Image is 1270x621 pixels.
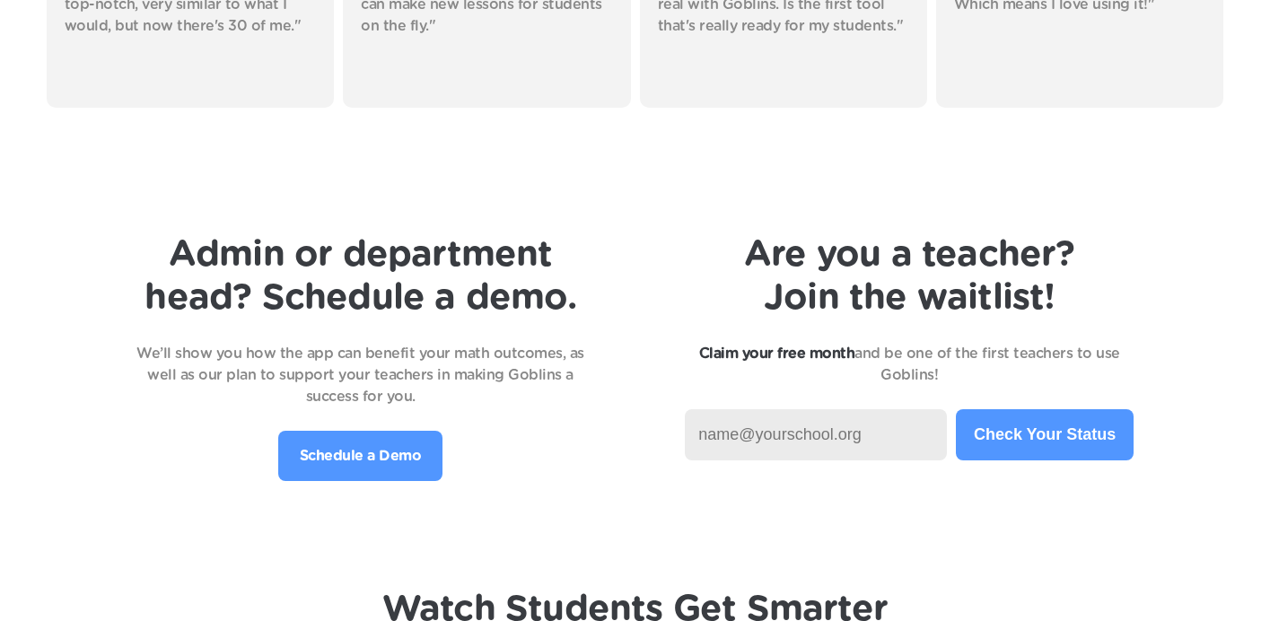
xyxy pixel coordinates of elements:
[685,409,947,460] input: name@yourschool.org
[136,233,585,319] h1: Admin or department head? Schedule a demo.
[956,409,1134,460] button: Check Your Status
[685,343,1134,386] p: and be one of the first teachers to use Goblins!
[699,346,855,361] strong: Claim your free month
[136,343,585,407] p: We’ll show you how the app can benefit your math outcomes, as well as our plan to support your te...
[685,233,1134,319] h1: Are you a teacher? Join the waitlist!
[300,445,422,467] p: Schedule a Demo
[278,431,443,481] a: Schedule a Demo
